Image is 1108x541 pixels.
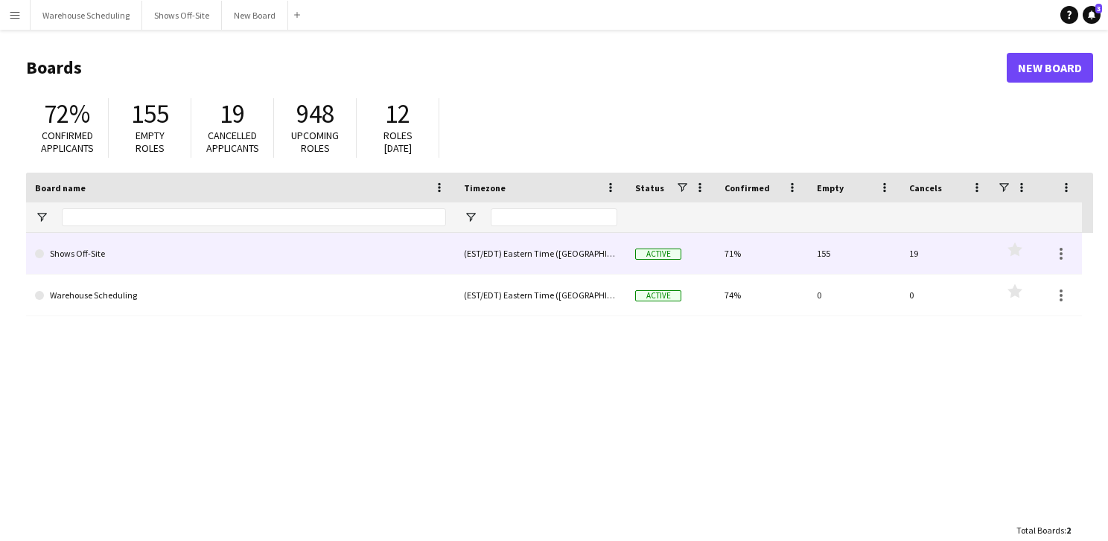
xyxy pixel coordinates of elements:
[131,97,169,130] span: 155
[464,211,477,224] button: Open Filter Menu
[385,97,410,130] span: 12
[35,182,86,193] span: Board name
[817,182,844,193] span: Empty
[635,249,681,260] span: Active
[296,97,334,130] span: 948
[455,275,626,316] div: (EST/EDT) Eastern Time ([GEOGRAPHIC_DATA] & [GEOGRAPHIC_DATA])
[808,233,900,274] div: 155
[31,1,142,30] button: Warehouse Scheduling
[455,233,626,274] div: (EST/EDT) Eastern Time ([GEOGRAPHIC_DATA] & [GEOGRAPHIC_DATA])
[909,182,942,193] span: Cancels
[1083,6,1101,24] a: 3
[900,275,993,316] div: 0
[725,182,770,193] span: Confirmed
[1066,525,1071,536] span: 2
[35,233,446,275] a: Shows Off-Site
[26,57,1007,79] h1: Boards
[291,129,339,155] span: Upcoming roles
[142,1,222,30] button: Shows Off-Site
[41,129,94,155] span: Confirmed applicants
[206,129,259,155] span: Cancelled applicants
[635,182,664,193] span: Status
[35,275,446,316] a: Warehouse Scheduling
[44,97,90,130] span: 72%
[900,233,993,274] div: 19
[716,275,808,316] div: 74%
[1095,4,1102,13] span: 3
[222,1,288,30] button: New Board
[716,233,808,274] div: 71%
[383,129,413,155] span: Roles [DATE]
[1007,53,1093,83] a: New Board
[464,182,506,193] span: Timezone
[62,208,446,226] input: Board name Filter Input
[220,97,245,130] span: 19
[1016,525,1064,536] span: Total Boards
[635,290,681,301] span: Active
[808,275,900,316] div: 0
[35,211,48,224] button: Open Filter Menu
[491,208,617,226] input: Timezone Filter Input
[136,129,165,155] span: Empty roles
